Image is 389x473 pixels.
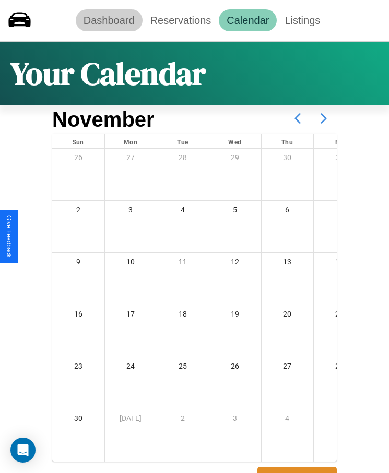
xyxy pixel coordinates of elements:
div: Thu [262,134,313,148]
div: 4 [157,201,209,222]
div: 3 [105,201,157,222]
div: 20 [262,305,313,326]
div: 28 [314,357,366,379]
div: 11 [157,253,209,274]
div: 29 [209,149,261,170]
div: 30 [52,409,104,431]
a: Listings [277,9,328,31]
div: 7 [314,201,366,222]
div: Open Intercom Messenger [10,438,36,463]
div: 4 [262,409,313,431]
div: 31 [314,149,366,170]
h1: Your Calendar [10,52,206,95]
div: 28 [157,149,209,170]
div: 9 [52,253,104,274]
div: 2 [157,409,209,431]
div: 21 [314,305,366,326]
div: 10 [105,253,157,274]
div: 18 [157,305,209,326]
h2: November [52,108,155,131]
div: 30 [262,149,313,170]
a: Reservations [143,9,219,31]
a: Calendar [219,9,277,31]
div: Fri [314,134,366,148]
div: 2 [52,201,104,222]
div: 5 [314,409,366,431]
div: [DATE] [105,409,157,431]
div: 12 [209,253,261,274]
div: 27 [262,357,313,379]
div: 17 [105,305,157,326]
div: Mon [105,134,157,148]
div: 13 [262,253,313,274]
div: 23 [52,357,104,379]
div: 5 [209,201,261,222]
div: 25 [157,357,209,379]
a: Dashboard [76,9,143,31]
div: 26 [52,149,104,170]
div: 26 [209,357,261,379]
div: Tue [157,134,209,148]
div: 14 [314,253,366,274]
div: Give Feedback [5,215,13,258]
div: Wed [209,134,261,148]
div: 24 [105,357,157,379]
div: 6 [262,201,313,222]
div: 27 [105,149,157,170]
div: Sun [52,134,104,148]
div: 19 [209,305,261,326]
div: 16 [52,305,104,326]
div: 3 [209,409,261,431]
